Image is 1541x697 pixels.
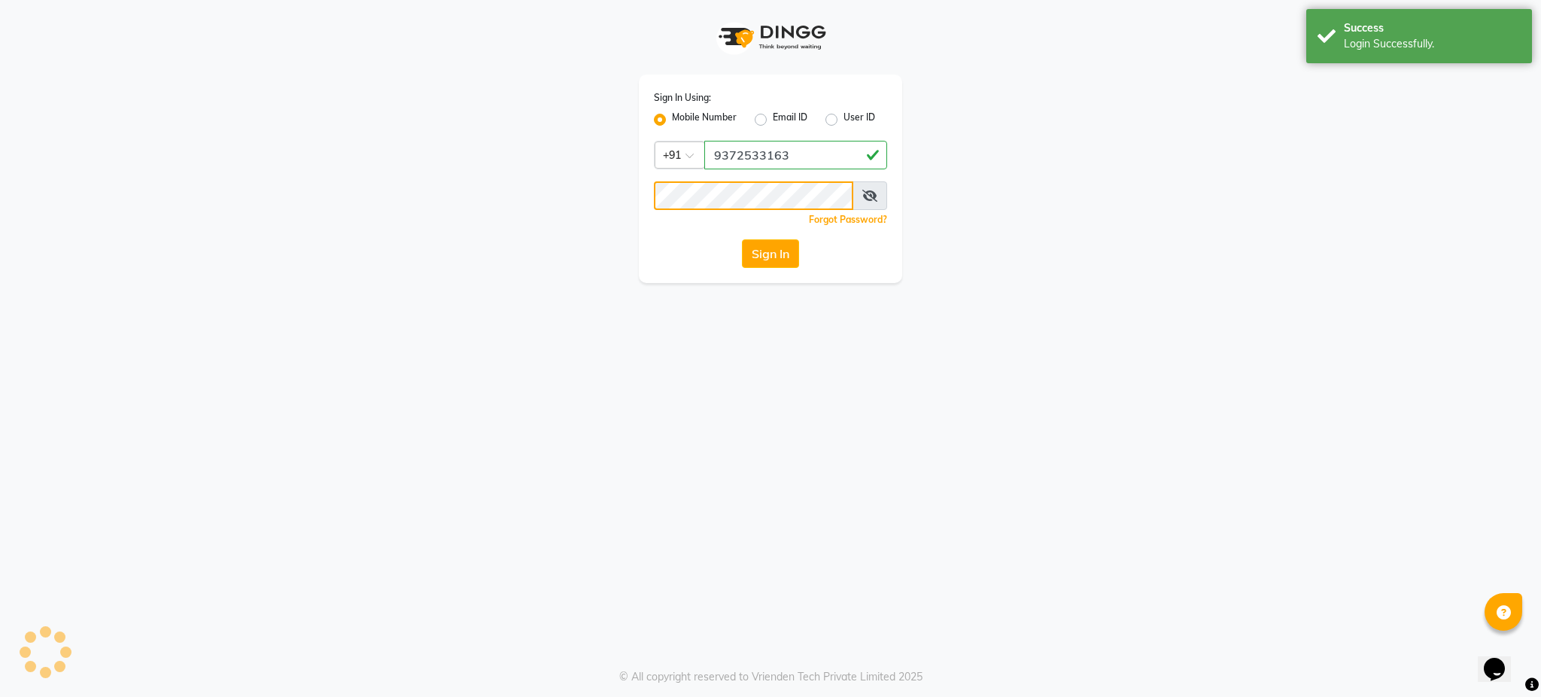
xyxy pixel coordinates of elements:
[1478,637,1526,682] iframe: chat widget
[843,111,875,129] label: User ID
[1344,36,1521,52] div: Login Successfully.
[710,15,831,59] img: logo1.svg
[809,214,887,225] a: Forgot Password?
[704,141,887,169] input: Username
[672,111,737,129] label: Mobile Number
[654,181,853,210] input: Username
[773,111,807,129] label: Email ID
[1344,20,1521,36] div: Success
[742,239,799,268] button: Sign In
[654,91,711,105] label: Sign In Using:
